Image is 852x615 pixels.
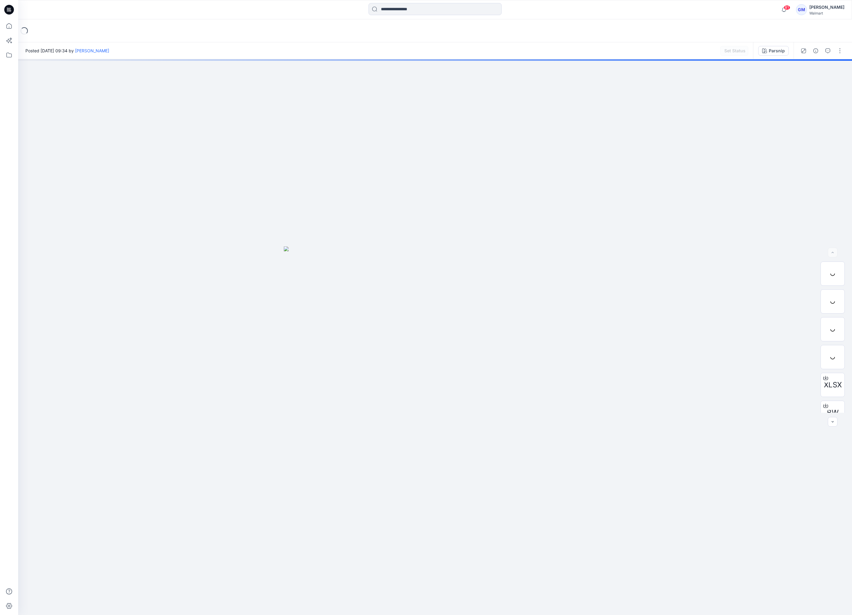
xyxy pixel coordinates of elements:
[811,46,821,56] button: Details
[827,407,839,418] span: BW
[809,11,844,15] div: Walmart
[824,379,842,390] span: XLSX
[758,46,789,56] button: Parsnip
[75,48,109,53] a: [PERSON_NAME]
[796,4,807,15] div: GM
[784,5,790,10] span: 81
[809,4,844,11] div: [PERSON_NAME]
[769,47,785,54] div: Parsnip
[284,246,586,615] img: eyJhbGciOiJIUzI1NiIsImtpZCI6IjAiLCJzbHQiOiJzZXMiLCJ0eXAiOiJKV1QifQ.eyJkYXRhIjp7InR5cGUiOiJzdG9yYW...
[25,47,109,54] span: Posted [DATE] 09:34 by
